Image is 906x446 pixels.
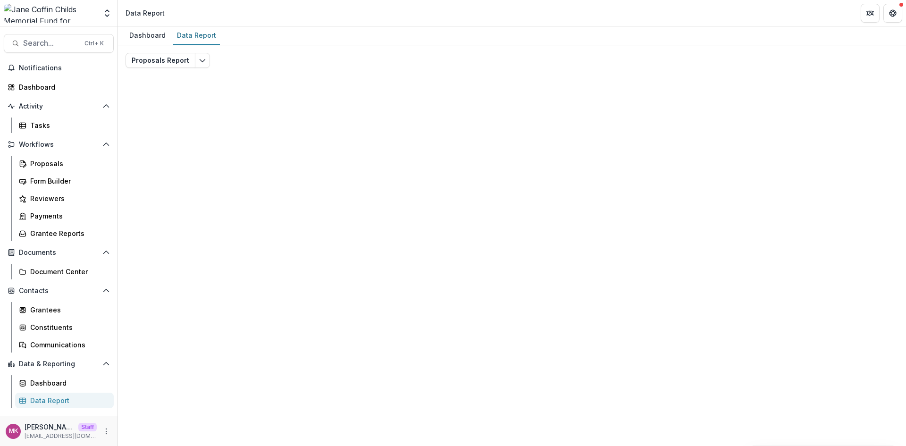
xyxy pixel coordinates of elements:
[30,176,106,186] div: Form Builder
[122,6,168,20] nav: breadcrumb
[126,26,169,45] a: Dashboard
[30,340,106,350] div: Communications
[15,118,114,133] a: Tasks
[30,305,106,315] div: Grantees
[19,249,99,257] span: Documents
[15,226,114,241] a: Grantee Reports
[195,53,210,68] button: Edit selected report
[15,337,114,353] a: Communications
[4,356,114,371] button: Open Data & Reporting
[19,141,99,149] span: Workflows
[78,423,97,431] p: Staff
[19,287,99,295] span: Contacts
[4,4,97,23] img: Jane Coffin Childs Memorial Fund for Medical Research logo
[19,102,99,110] span: Activity
[30,159,106,168] div: Proposals
[15,191,114,206] a: Reviewers
[15,208,114,224] a: Payments
[30,211,106,221] div: Payments
[173,28,220,42] div: Data Report
[19,64,110,72] span: Notifications
[9,428,18,434] div: Mahesh Kumar
[4,283,114,298] button: Open Contacts
[15,302,114,318] a: Grantees
[15,393,114,408] a: Data Report
[4,34,114,53] button: Search...
[30,322,106,332] div: Constituents
[30,120,106,130] div: Tasks
[30,228,106,238] div: Grantee Reports
[126,28,169,42] div: Dashboard
[126,8,165,18] div: Data Report
[4,79,114,95] a: Dashboard
[15,320,114,335] a: Constituents
[83,38,106,49] div: Ctrl + K
[101,4,114,23] button: Open entity switcher
[19,82,106,92] div: Dashboard
[30,267,106,277] div: Document Center
[30,378,106,388] div: Dashboard
[30,396,106,405] div: Data Report
[15,173,114,189] a: Form Builder
[861,4,880,23] button: Partners
[15,264,114,279] a: Document Center
[883,4,902,23] button: Get Help
[25,422,75,432] p: [PERSON_NAME]
[30,194,106,203] div: Reviewers
[4,245,114,260] button: Open Documents
[15,375,114,391] a: Dashboard
[23,39,79,48] span: Search...
[126,53,195,68] button: Proposals Report
[25,432,97,440] p: [EMAIL_ADDRESS][DOMAIN_NAME]
[15,156,114,171] a: Proposals
[4,99,114,114] button: Open Activity
[19,360,99,368] span: Data & Reporting
[4,137,114,152] button: Open Workflows
[101,426,112,437] button: More
[173,26,220,45] a: Data Report
[4,60,114,76] button: Notifications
